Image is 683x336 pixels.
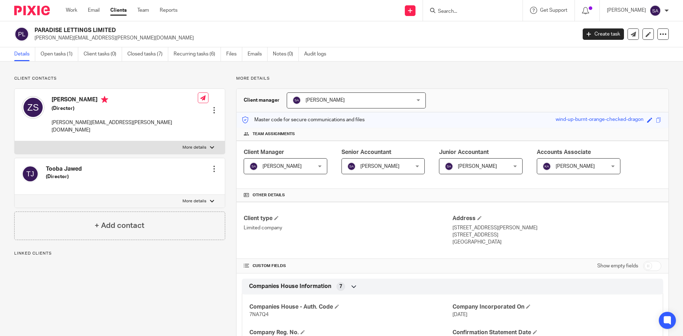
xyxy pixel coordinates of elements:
span: [PERSON_NAME] [360,164,399,169]
img: svg%3E [347,162,356,171]
a: Team [137,7,149,14]
a: Create task [583,28,624,40]
p: [STREET_ADDRESS] [452,231,661,239]
h4: + Add contact [95,220,144,231]
span: [PERSON_NAME] [458,164,497,169]
div: wind-up-burnt-orange-checked-dragon [556,116,644,124]
span: Junior Accountant [439,149,489,155]
h4: Client type [244,215,452,222]
img: svg%3E [22,165,39,182]
label: Show empty fields [597,262,638,270]
h4: [PERSON_NAME] [52,96,198,105]
p: [PERSON_NAME][EMAIL_ADDRESS][PERSON_NAME][DOMAIN_NAME] [52,119,198,134]
h4: CUSTOM FIELDS [244,263,452,269]
span: [DATE] [452,312,467,317]
p: Client contacts [14,76,225,81]
a: Recurring tasks (6) [174,47,221,61]
span: Get Support [540,8,567,13]
span: 7NA7Q4 [249,312,269,317]
p: [PERSON_NAME][EMAIL_ADDRESS][PERSON_NAME][DOMAIN_NAME] [35,34,572,42]
span: Accounts Associate [537,149,591,155]
span: Companies House Information [249,283,331,290]
h4: Company Incorporated On [452,303,656,311]
span: [PERSON_NAME] [263,164,302,169]
h4: Tooba Jawed [46,165,82,173]
p: Linked clients [14,251,225,256]
span: Senior Accountant [341,149,391,155]
p: [GEOGRAPHIC_DATA] [452,239,661,246]
p: Limited company [244,224,452,231]
p: [PERSON_NAME] [607,7,646,14]
span: Team assignments [253,131,295,137]
span: Client Manager [244,149,284,155]
a: Closed tasks (7) [127,47,168,61]
p: More details [182,198,206,204]
a: Client tasks (0) [84,47,122,61]
a: Files [226,47,242,61]
p: More details [236,76,669,81]
a: Clients [110,7,127,14]
span: [PERSON_NAME] [306,98,345,103]
a: Email [88,7,100,14]
p: [STREET_ADDRESS][PERSON_NAME] [452,224,661,231]
a: Details [14,47,35,61]
a: Notes (0) [273,47,299,61]
img: svg%3E [249,162,258,171]
span: [PERSON_NAME] [556,164,595,169]
a: Audit logs [304,47,332,61]
img: svg%3E [542,162,551,171]
img: svg%3E [650,5,661,16]
h2: PARADISE LETTINGS LIMITED [35,27,465,34]
span: 7 [339,283,342,290]
h3: Client manager [244,97,280,104]
i: Primary [101,96,108,103]
a: Open tasks (1) [41,47,78,61]
img: svg%3E [14,27,29,42]
img: svg%3E [292,96,301,105]
a: Work [66,7,77,14]
a: Reports [160,7,178,14]
h4: Address [452,215,661,222]
h5: (Director) [46,173,82,180]
input: Search [437,9,501,15]
img: svg%3E [445,162,453,171]
a: Emails [248,47,268,61]
p: Master code for secure communications and files [242,116,365,123]
img: svg%3E [22,96,44,119]
img: Pixie [14,6,50,15]
h4: Companies House - Auth. Code [249,303,452,311]
p: More details [182,145,206,150]
h5: (Director) [52,105,198,112]
span: Other details [253,192,285,198]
